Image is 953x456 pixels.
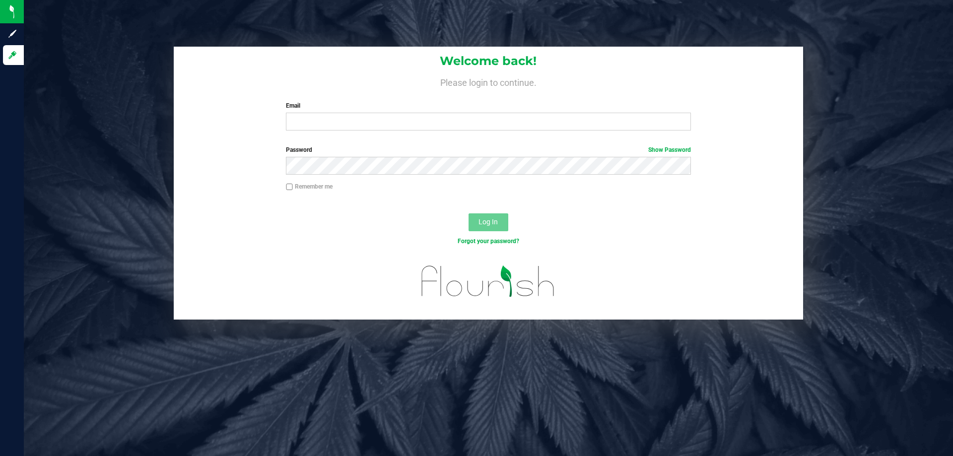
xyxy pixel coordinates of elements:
[648,146,691,153] a: Show Password
[174,75,803,87] h4: Please login to continue.
[478,218,498,226] span: Log In
[469,213,508,231] button: Log In
[7,29,17,39] inline-svg: Sign up
[7,50,17,60] inline-svg: Log in
[286,101,690,110] label: Email
[458,238,519,245] a: Forgot your password?
[286,182,333,191] label: Remember me
[174,55,803,67] h1: Welcome back!
[286,146,312,153] span: Password
[286,184,293,191] input: Remember me
[409,256,567,307] img: flourish_logo.svg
